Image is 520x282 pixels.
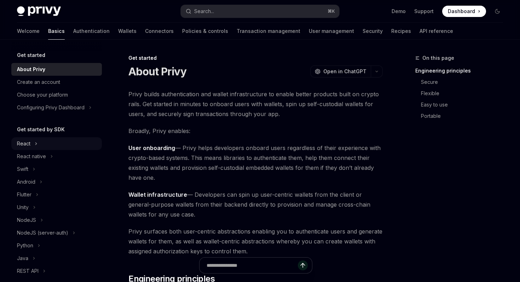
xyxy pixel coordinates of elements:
[392,8,406,15] a: Demo
[11,76,102,88] a: Create an account
[391,23,411,40] a: Recipes
[17,267,39,275] div: REST API
[73,23,110,40] a: Authentication
[17,190,31,199] div: Flutter
[421,110,509,122] a: Portable
[363,23,383,40] a: Security
[17,254,28,263] div: Java
[414,8,434,15] a: Support
[181,5,339,18] button: Search...⌘K
[17,203,29,212] div: Unity
[118,23,137,40] a: Wallets
[182,23,228,40] a: Policies & controls
[17,23,40,40] a: Welcome
[11,88,102,101] a: Choose your platform
[128,54,383,62] div: Get started
[128,126,383,136] span: Broadly, Privy enables:
[17,152,46,161] div: React native
[48,23,65,40] a: Basics
[323,68,366,75] span: Open in ChatGPT
[420,23,453,40] a: API reference
[128,190,383,219] span: — Developers can spin up user-centric wallets from the client or general-purpose wallets from the...
[17,65,45,74] div: About Privy
[128,143,383,183] span: — Privy helps developers onboard users regardless of their experience with crypto-based systems. ...
[11,63,102,76] a: About Privy
[421,88,509,99] a: Flexible
[422,54,454,62] span: On this page
[17,91,68,99] div: Choose your platform
[17,6,61,16] img: dark logo
[328,8,335,14] span: ⌘ K
[309,23,354,40] a: User management
[421,76,509,88] a: Secure
[128,89,383,119] span: Privy builds authentication and wallet infrastructure to enable better products built on crypto r...
[17,51,45,59] h5: Get started
[237,23,300,40] a: Transaction management
[17,78,60,86] div: Create an account
[298,260,308,270] button: Send message
[128,191,187,198] strong: Wallet infrastructure
[17,165,28,173] div: Swift
[415,65,509,76] a: Engineering principles
[17,125,65,134] h5: Get started by SDK
[194,7,214,16] div: Search...
[442,6,486,17] a: Dashboard
[17,229,68,237] div: NodeJS (server-auth)
[421,99,509,110] a: Easy to use
[448,8,475,15] span: Dashboard
[17,241,33,250] div: Python
[128,226,383,256] span: Privy surfaces both user-centric abstractions enabling you to authenticate users and generate wal...
[310,65,371,77] button: Open in ChatGPT
[128,65,186,78] h1: About Privy
[17,103,85,112] div: Configuring Privy Dashboard
[17,216,36,224] div: NodeJS
[145,23,174,40] a: Connectors
[128,144,175,151] strong: User onboarding
[17,139,30,148] div: React
[17,178,35,186] div: Android
[492,6,503,17] button: Toggle dark mode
